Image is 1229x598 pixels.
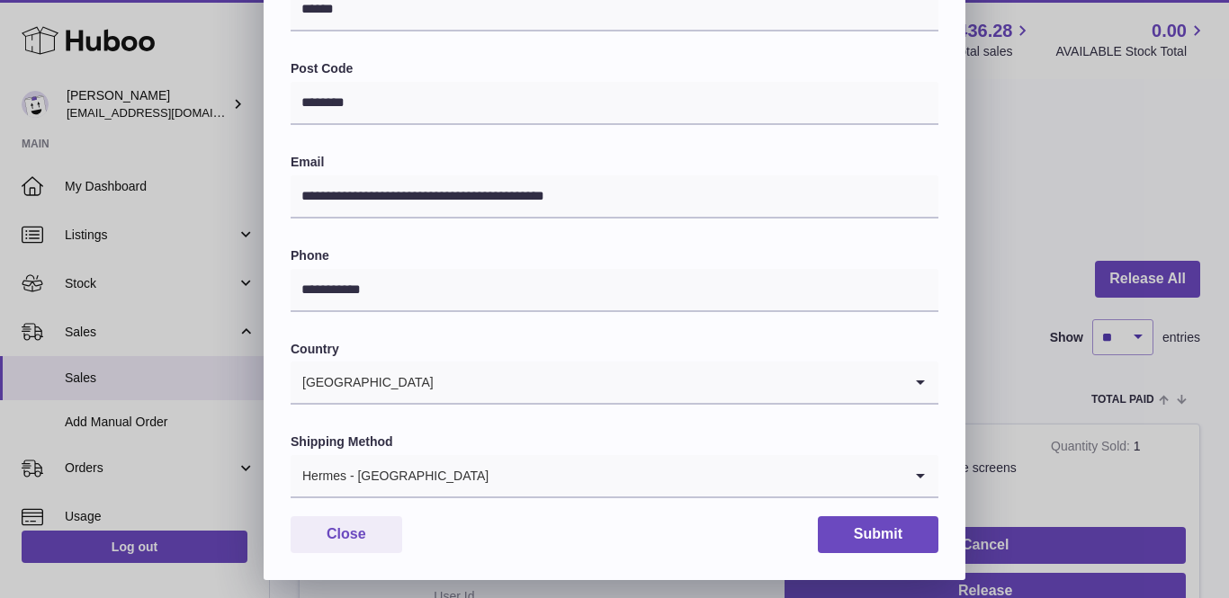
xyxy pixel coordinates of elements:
[291,154,938,171] label: Email
[291,361,938,405] div: Search for option
[435,361,902,403] input: Search for option
[291,247,938,264] label: Phone
[489,455,902,496] input: Search for option
[291,516,402,553] button: Close
[291,455,938,498] div: Search for option
[291,455,489,496] span: Hermes - [GEOGRAPHIC_DATA]
[818,516,938,553] button: Submit
[291,361,435,403] span: [GEOGRAPHIC_DATA]
[291,60,938,77] label: Post Code
[291,341,938,358] label: Country
[291,433,938,451] label: Shipping Method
